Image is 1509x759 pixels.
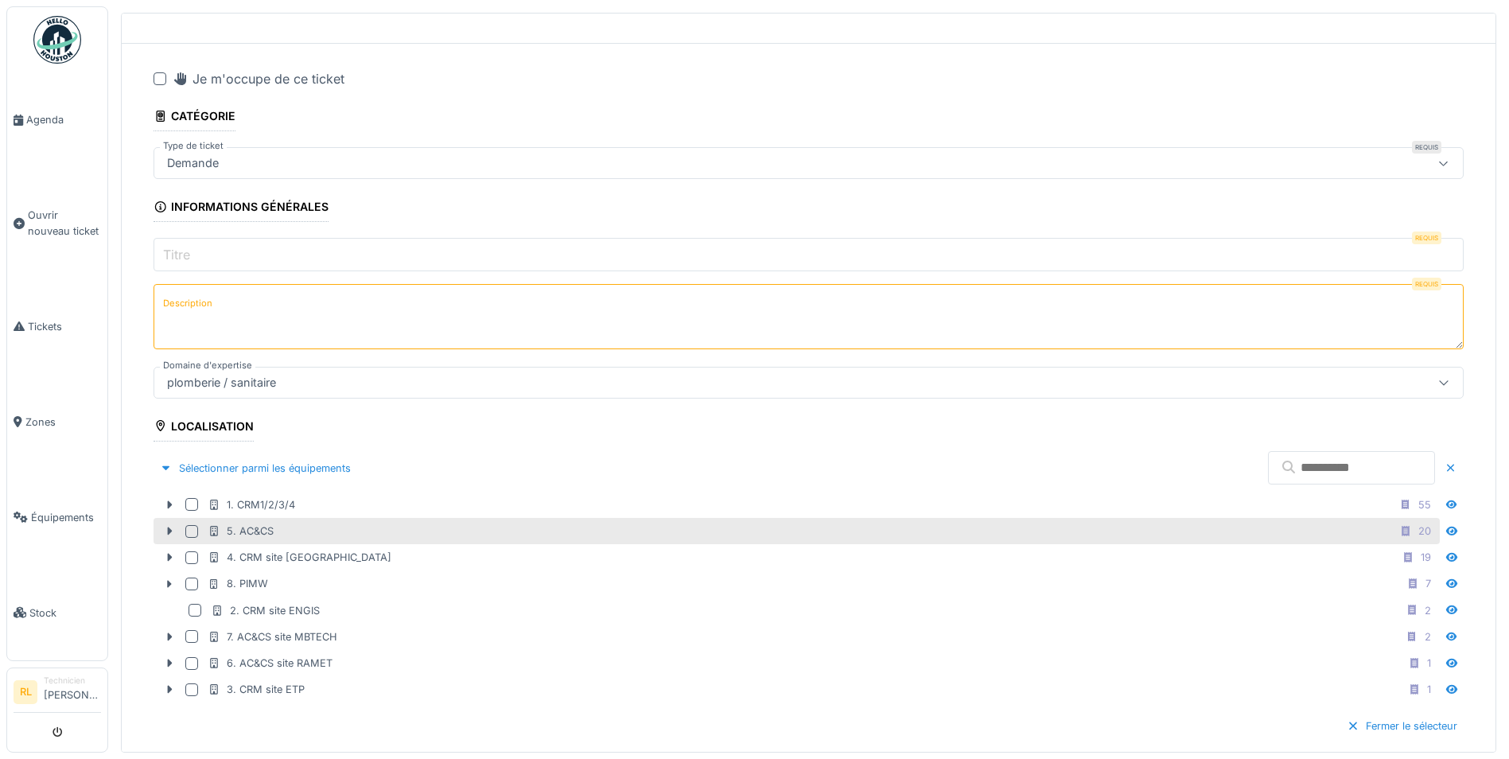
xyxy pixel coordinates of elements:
label: Type de ticket [160,139,227,153]
span: Équipements [31,510,101,525]
div: Informations générales [154,195,329,222]
a: Zones [7,374,107,469]
div: plomberie / sanitaire [161,374,282,391]
img: Badge_color-CXgf-gQk.svg [33,16,81,64]
a: Agenda [7,72,107,168]
div: 3. CRM site ETP [208,682,305,697]
span: Stock [29,605,101,621]
div: 4. CRM site [GEOGRAPHIC_DATA] [208,550,391,565]
label: Description [160,294,216,313]
div: 2 [1425,629,1431,644]
div: Catégorie [154,104,235,131]
div: 19 [1421,550,1431,565]
label: Titre [160,245,193,264]
a: RL Technicien[PERSON_NAME] [14,675,101,713]
div: 6. AC&CS site RAMET [208,656,333,671]
div: Technicien [44,675,101,687]
label: Domaine d'expertise [160,359,255,372]
div: Je m'occupe de ce ticket [173,69,344,88]
div: Requis [1412,278,1441,290]
a: Équipements [7,469,107,565]
div: 20 [1418,524,1431,539]
div: 1 [1427,656,1431,671]
div: 2. CRM site ENGIS [211,603,320,618]
div: Demande [161,154,225,172]
div: 8. PIMW [208,576,268,591]
div: 2 [1425,603,1431,618]
a: Stock [7,565,107,660]
div: 5. AC&CS [208,524,274,539]
span: Ouvrir nouveau ticket [28,208,101,238]
li: [PERSON_NAME] [44,675,101,709]
div: Sélectionner parmi les équipements [154,457,357,479]
div: Fermer le sélecteur [1340,715,1464,737]
div: 1. CRM1/2/3/4 [208,497,295,512]
span: Zones [25,415,101,430]
div: Localisation [154,415,254,442]
div: Requis [1412,232,1441,244]
div: Requis [1412,141,1441,154]
div: 7. AC&CS site MBTECH [208,629,337,644]
span: Agenda [26,112,101,127]
div: 1 [1427,682,1431,697]
li: RL [14,680,37,704]
a: Tickets [7,278,107,374]
div: 7 [1425,576,1431,591]
a: Ouvrir nouveau ticket [7,168,107,278]
div: 55 [1418,497,1431,512]
span: Tickets [28,319,101,334]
